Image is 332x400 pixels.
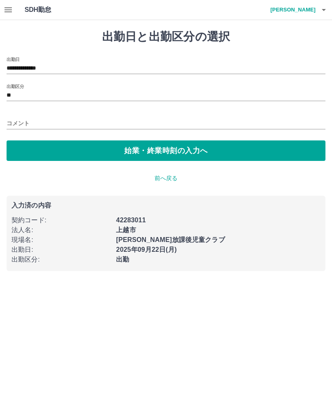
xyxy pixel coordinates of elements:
[116,256,129,263] b: 出勤
[7,174,325,183] p: 前へ戻る
[7,140,325,161] button: 始業・終業時刻の入力へ
[7,30,325,44] h1: 出勤日と出勤区分の選択
[7,56,20,62] label: 出勤日
[116,236,225,243] b: [PERSON_NAME]放課後児童クラブ
[11,215,111,225] p: 契約コード :
[11,245,111,255] p: 出勤日 :
[11,255,111,264] p: 出勤区分 :
[116,246,177,253] b: 2025年09月22日(月)
[11,225,111,235] p: 法人名 :
[11,202,321,209] p: 入力済の内容
[116,217,146,224] b: 42283011
[11,235,111,245] p: 現場名 :
[116,226,136,233] b: 上越市
[7,83,24,89] label: 出勤区分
